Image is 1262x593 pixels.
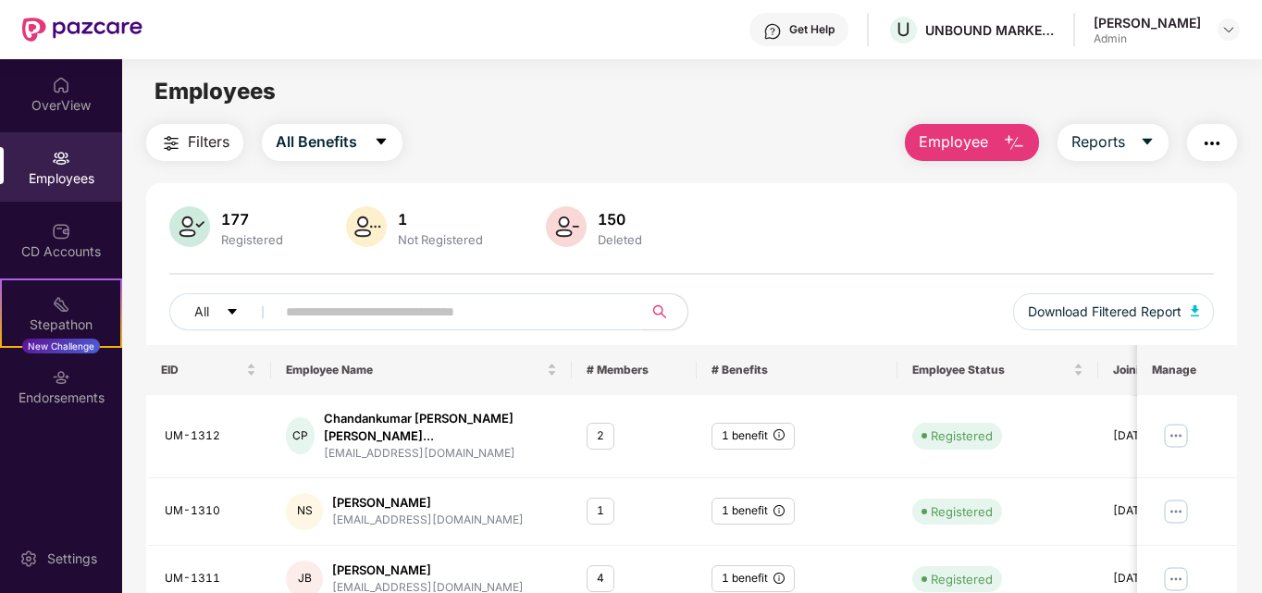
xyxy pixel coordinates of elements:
img: New Pazcare Logo [22,18,142,42]
button: Reportscaret-down [1058,124,1169,161]
div: 150 [594,210,646,229]
div: NS [286,493,323,530]
th: Joining Date [1098,345,1249,395]
span: caret-down [226,305,239,320]
img: svg+xml;base64,PHN2ZyB4bWxucz0iaHR0cDovL3d3dy53My5vcmcvMjAwMC9zdmciIHdpZHRoPSIyMSIgaGVpZ2h0PSIyMC... [52,295,70,314]
span: info-circle [773,573,785,584]
div: 177 [217,210,287,229]
th: Manage [1137,345,1237,395]
img: svg+xml;base64,PHN2ZyBpZD0iQ0RfQWNjb3VudHMiIGRhdGEtbmFtZT0iQ0QgQWNjb3VudHMiIHhtbG5zPSJodHRwOi8vd3... [52,222,70,241]
div: Admin [1094,31,1201,46]
span: Employee Name [286,363,543,377]
span: Employee Status [912,363,1070,377]
span: caret-down [1140,134,1155,151]
img: svg+xml;base64,PHN2ZyB4bWxucz0iaHR0cDovL3d3dy53My5vcmcvMjAwMC9zdmciIHdpZHRoPSIyNCIgaGVpZ2h0PSIyNC... [1201,132,1223,154]
span: U [897,19,910,41]
div: [EMAIL_ADDRESS][DOMAIN_NAME] [332,512,524,529]
div: 1 benefit [711,565,795,592]
div: 1 [394,210,487,229]
th: EID [146,345,271,395]
span: info-circle [773,505,785,516]
span: info-circle [773,429,785,440]
div: 2 [587,423,614,450]
th: # Members [572,345,697,395]
div: [PERSON_NAME] [1094,14,1201,31]
div: Registered [931,502,993,521]
div: UM-1312 [165,427,256,445]
div: Get Help [789,22,835,37]
img: svg+xml;base64,PHN2ZyB4bWxucz0iaHR0cDovL3d3dy53My5vcmcvMjAwMC9zdmciIHhtbG5zOnhsaW5rPSJodHRwOi8vd3... [546,206,587,247]
img: svg+xml;base64,PHN2ZyB4bWxucz0iaHR0cDovL3d3dy53My5vcmcvMjAwMC9zdmciIHhtbG5zOnhsaW5rPSJodHRwOi8vd3... [169,206,210,247]
button: Download Filtered Report [1013,293,1215,330]
span: search [642,304,678,319]
div: [PERSON_NAME] [332,494,524,512]
img: svg+xml;base64,PHN2ZyBpZD0iRHJvcGRvd24tMzJ4MzIiIHhtbG5zPSJodHRwOi8vd3d3LnczLm9yZy8yMDAwL3N2ZyIgd2... [1221,22,1236,37]
div: UM-1310 [165,502,256,520]
button: Employee [905,124,1039,161]
img: svg+xml;base64,PHN2ZyBpZD0iSG9tZSIgeG1sbnM9Imh0dHA6Ly93d3cudzMub3JnLzIwMDAvc3ZnIiB3aWR0aD0iMjAiIG... [52,76,70,94]
img: svg+xml;base64,PHN2ZyBpZD0iRW1wbG95ZWVzIiB4bWxucz0iaHR0cDovL3d3dy53My5vcmcvMjAwMC9zdmciIHdpZHRoPS... [52,149,70,167]
img: manageButton [1161,421,1191,451]
button: search [642,293,688,330]
span: Reports [1071,130,1125,154]
div: Stepathon [2,315,120,334]
div: 4 [587,565,614,592]
div: 1 benefit [711,498,795,525]
div: CP [286,417,315,454]
button: Allcaret-down [169,293,282,330]
span: All Benefits [276,130,357,154]
div: New Challenge [22,339,100,353]
div: Chandankumar [PERSON_NAME] [PERSON_NAME]... [324,410,557,445]
div: 1 benefit [711,423,795,450]
span: Employee [919,130,988,154]
span: EID [161,363,242,377]
img: svg+xml;base64,PHN2ZyBpZD0iU2V0dGluZy0yMHgyMCIgeG1sbnM9Imh0dHA6Ly93d3cudzMub3JnLzIwMDAvc3ZnIiB3aW... [19,550,38,568]
div: [PERSON_NAME] [332,562,524,579]
span: Employees [155,78,276,105]
img: svg+xml;base64,PHN2ZyB4bWxucz0iaHR0cDovL3d3dy53My5vcmcvMjAwMC9zdmciIHhtbG5zOnhsaW5rPSJodHRwOi8vd3... [1191,305,1200,316]
div: Not Registered [394,232,487,247]
div: 1 [587,498,614,525]
th: Employee Status [897,345,1098,395]
th: Employee Name [271,345,572,395]
img: svg+xml;base64,PHN2ZyB4bWxucz0iaHR0cDovL3d3dy53My5vcmcvMjAwMC9zdmciIHhtbG5zOnhsaW5rPSJodHRwOi8vd3... [346,206,387,247]
img: svg+xml;base64,PHN2ZyBpZD0iSGVscC0zMngzMiIgeG1sbnM9Imh0dHA6Ly93d3cudzMub3JnLzIwMDAvc3ZnIiB3aWR0aD... [763,22,782,41]
button: All Benefitscaret-down [262,124,402,161]
div: [EMAIL_ADDRESS][DOMAIN_NAME] [324,445,557,463]
img: svg+xml;base64,PHN2ZyBpZD0iRW5kb3JzZW1lbnRzIiB4bWxucz0iaHR0cDovL3d3dy53My5vcmcvMjAwMC9zdmciIHdpZH... [52,368,70,387]
div: UM-1311 [165,570,256,587]
span: Download Filtered Report [1028,302,1182,322]
div: Deleted [594,232,646,247]
div: Settings [42,550,103,568]
span: caret-down [374,134,389,151]
button: Filters [146,124,243,161]
img: svg+xml;base64,PHN2ZyB4bWxucz0iaHR0cDovL3d3dy53My5vcmcvMjAwMC9zdmciIHhtbG5zOnhsaW5rPSJodHRwOi8vd3... [1003,132,1025,154]
img: svg+xml;base64,PHN2ZyB4bWxucz0iaHR0cDovL3d3dy53My5vcmcvMjAwMC9zdmciIHdpZHRoPSIyNCIgaGVpZ2h0PSIyNC... [160,132,182,154]
span: All [194,302,209,322]
div: [DATE] [1113,427,1234,445]
div: Registered [931,426,993,445]
div: Registered [931,570,993,588]
th: # Benefits [697,345,897,395]
div: [DATE] [1113,502,1234,520]
div: UNBOUND MARKETING PRIVATE LIMITED [925,21,1055,39]
img: manageButton [1161,497,1191,526]
div: [DATE] [1113,570,1234,587]
div: Registered [217,232,287,247]
span: Filters [188,130,229,154]
span: Joining Date [1113,363,1220,377]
